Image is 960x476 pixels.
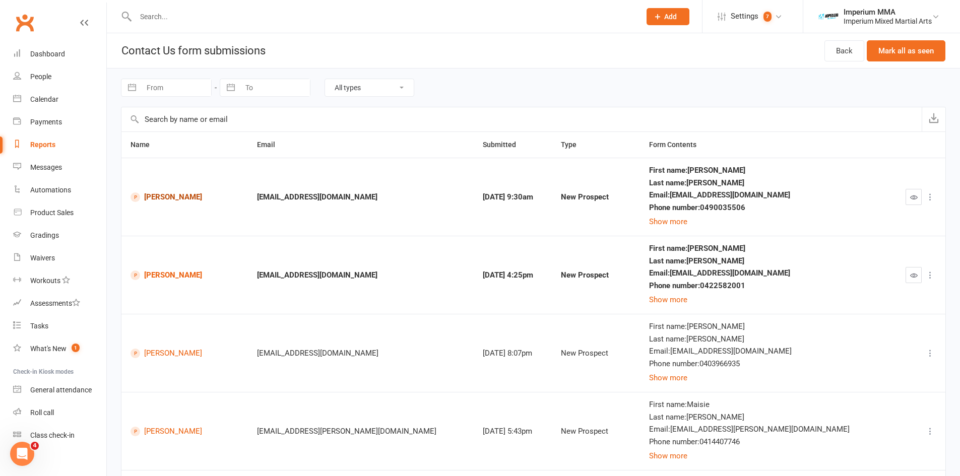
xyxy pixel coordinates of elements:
input: From [141,79,211,96]
button: Add [647,8,689,25]
span: 7 [763,12,772,22]
div: Email : [EMAIL_ADDRESS][DOMAIN_NAME] [649,191,881,199]
input: Search by name or email [121,107,922,131]
div: Waivers [30,254,55,262]
div: Tasks [30,322,48,330]
div: Payments [30,118,62,126]
a: Calendar [13,88,106,111]
div: Assessments [30,299,80,307]
th: Name [121,132,248,158]
div: New Prospect [561,427,631,436]
th: Email [248,132,474,158]
button: Mark all as seen [867,40,945,61]
div: [EMAIL_ADDRESS][DOMAIN_NAME] [257,271,465,280]
a: Dashboard [13,43,106,65]
h1: Contact Us form submissions [107,33,266,68]
div: [EMAIL_ADDRESS][PERSON_NAME][DOMAIN_NAME] [257,427,465,436]
div: First name : Maisie [649,400,881,409]
div: Reports [30,141,55,149]
span: 4 [31,442,39,450]
div: New Prospect [561,349,631,358]
div: [EMAIL_ADDRESS][DOMAIN_NAME] [257,349,465,358]
th: Type [552,132,640,158]
a: Automations [13,179,106,201]
div: Last name : [PERSON_NAME] [649,179,881,187]
div: Calendar [30,95,58,103]
div: Phone number : 0422582001 [649,282,881,290]
div: Class check-in [30,431,75,439]
div: Gradings [30,231,59,239]
div: Imperium MMA [844,8,932,17]
div: Imperium Mixed Martial Arts [844,17,932,26]
button: Show more [649,294,687,306]
div: Automations [30,186,71,194]
a: [PERSON_NAME] [131,427,239,436]
a: Product Sales [13,201,106,224]
a: General attendance kiosk mode [13,379,106,401]
div: Email : [EMAIL_ADDRESS][DOMAIN_NAME] [649,347,881,356]
button: Show more [649,450,687,462]
div: Last name : [PERSON_NAME] [649,257,881,265]
a: Roll call [13,401,106,424]
div: [EMAIL_ADDRESS][DOMAIN_NAME] [257,193,465,201]
a: Gradings [13,224,106,247]
div: Last name : [PERSON_NAME] [649,335,881,344]
div: New Prospect [561,193,631,201]
div: [DATE] 5:43pm [483,427,543,436]
a: Reports [13,133,106,156]
div: General attendance [30,386,92,394]
div: Roll call [30,409,54,417]
div: First name : [PERSON_NAME] [649,166,881,175]
a: Class kiosk mode [13,424,106,447]
div: Phone number : 0414407746 [649,438,881,446]
img: thumb_image1639376871.png [818,7,839,27]
a: Waivers [13,247,106,269]
th: Form Contents [640,132,890,158]
div: First name : [PERSON_NAME] [649,244,881,253]
div: Phone number : 0403966935 [649,360,881,368]
input: To [240,79,310,96]
a: [PERSON_NAME] [131,349,239,358]
a: People [13,65,106,88]
div: Email : [EMAIL_ADDRESS][DOMAIN_NAME] [649,269,881,278]
div: New Prospect [561,271,631,280]
iframe: Intercom live chat [10,442,34,466]
a: [PERSON_NAME] [131,270,239,280]
button: Show more [649,372,687,384]
a: What's New1 [13,337,106,360]
div: Last name : [PERSON_NAME] [649,413,881,422]
a: [PERSON_NAME] [131,192,239,202]
a: Assessments [13,292,106,315]
span: 1 [72,344,80,352]
a: Workouts [13,269,106,292]
a: Back [824,40,864,61]
span: Add [664,13,677,21]
button: Show more [649,216,687,228]
div: Workouts [30,277,60,285]
div: Email : [EMAIL_ADDRESS][PERSON_NAME][DOMAIN_NAME] [649,425,881,434]
div: [DATE] 9:30am [483,193,543,201]
th: Submitted [474,132,552,158]
div: People [30,73,51,81]
a: Payments [13,111,106,133]
div: [DATE] 4:25pm [483,271,543,280]
div: What's New [30,345,67,353]
input: Search... [133,10,633,24]
div: Dashboard [30,50,65,58]
a: Messages [13,156,106,179]
a: Clubworx [12,10,37,35]
a: Tasks [13,315,106,337]
div: Phone number : 0490035506 [649,203,881,212]
div: First name : [PERSON_NAME] [649,322,881,331]
div: [DATE] 8:07pm [483,349,543,358]
span: Settings [731,5,758,28]
div: Product Sales [30,209,74,217]
div: Messages [30,163,62,171]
